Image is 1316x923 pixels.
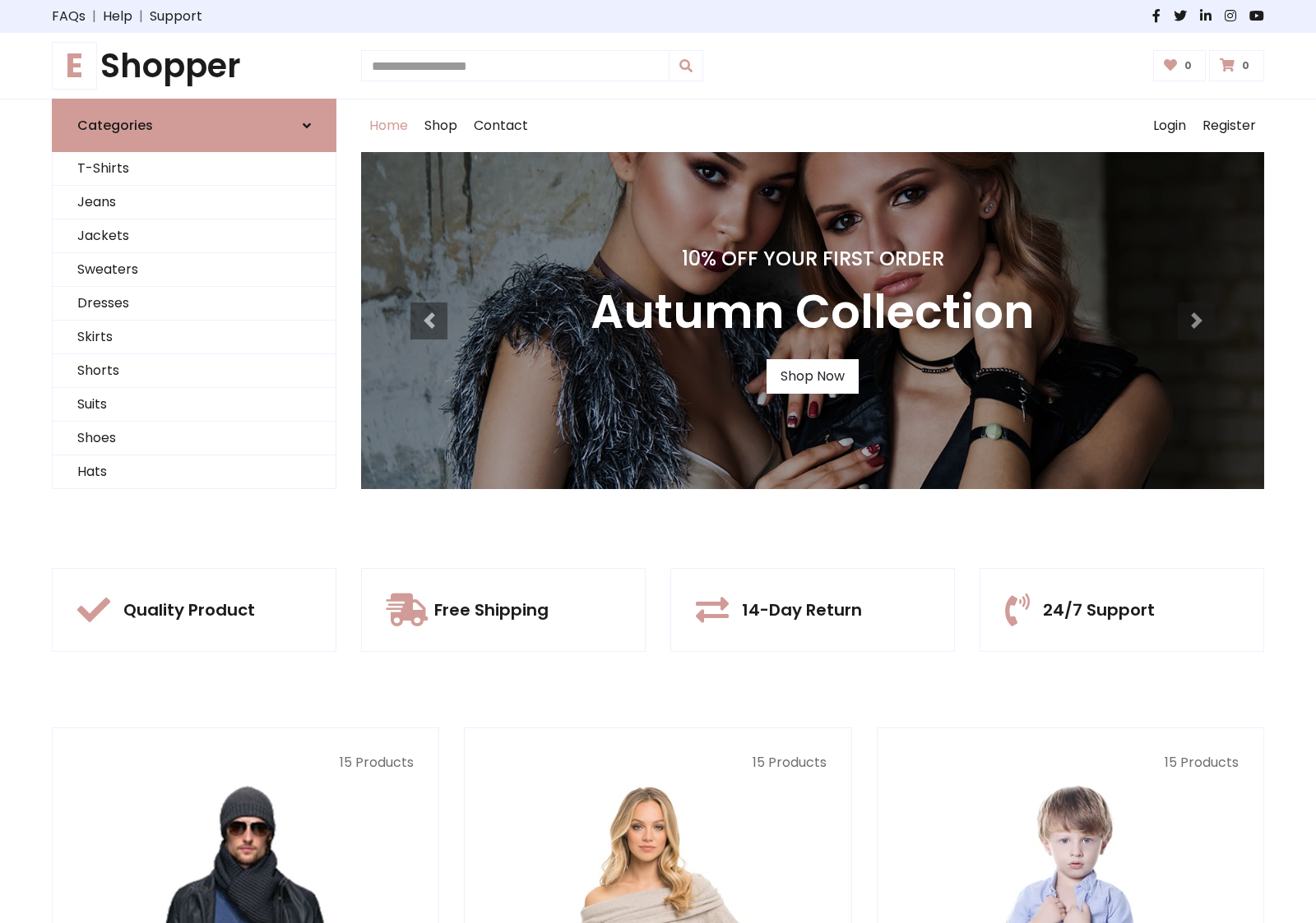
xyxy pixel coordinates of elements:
a: T-Shirts [53,152,336,186]
h5: Quality Product [123,600,255,620]
a: Suits [53,388,336,422]
a: Dresses [53,287,336,321]
a: Categories [52,99,336,152]
span: 0 [1238,58,1253,73]
a: Shoes [53,422,336,455]
a: 0 [1153,50,1207,81]
span: | [86,7,103,26]
a: Jackets [53,219,336,253]
a: Hats [53,455,336,489]
h4: 10% Off Your First Order [591,247,1035,271]
a: Login [1145,99,1194,152]
h5: 24/7 Support [1043,600,1155,620]
span: 0 [1180,58,1196,73]
a: Register [1194,99,1264,152]
a: EShopper [52,46,336,85]
p: 15 Products [77,753,414,773]
p: 15 Products [489,753,826,773]
h3: Autumn Collection [591,284,1035,339]
a: FAQs [52,7,86,26]
span: | [132,7,150,26]
a: Sweaters [53,253,336,287]
span: E [52,42,97,90]
h5: 14-Day Return [742,600,862,620]
a: Skirts [53,321,336,354]
h5: Free Shipping [434,600,549,620]
a: Shop Now [767,359,859,394]
a: Help [103,7,132,26]
a: 0 [1209,50,1264,81]
a: Jeans [53,186,336,219]
p: 15 Products [902,753,1239,773]
a: Home [361,99,416,152]
h1: Shopper [52,46,336,85]
h6: Categories [77,118,153,133]
a: Shorts [53,354,336,388]
a: Support [150,7,202,26]
a: Contact [466,99,536,152]
a: Shop [416,99,466,152]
